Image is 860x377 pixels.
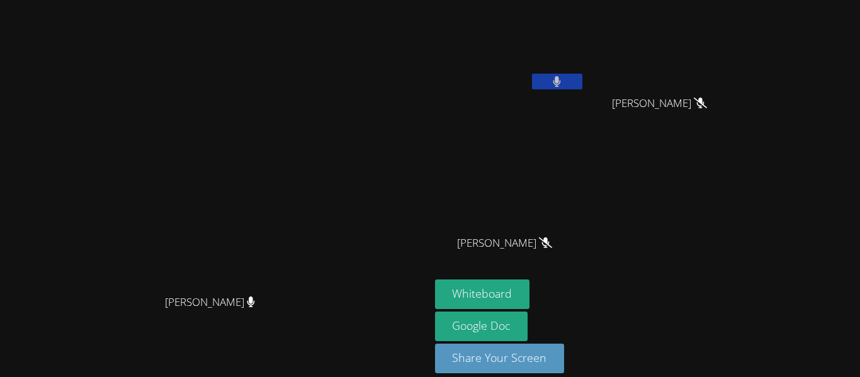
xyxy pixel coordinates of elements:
[435,344,565,373] button: Share Your Screen
[435,279,530,309] button: Whiteboard
[457,234,552,252] span: [PERSON_NAME]
[612,94,707,113] span: [PERSON_NAME]
[435,312,528,341] a: Google Doc
[165,293,255,312] span: [PERSON_NAME]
